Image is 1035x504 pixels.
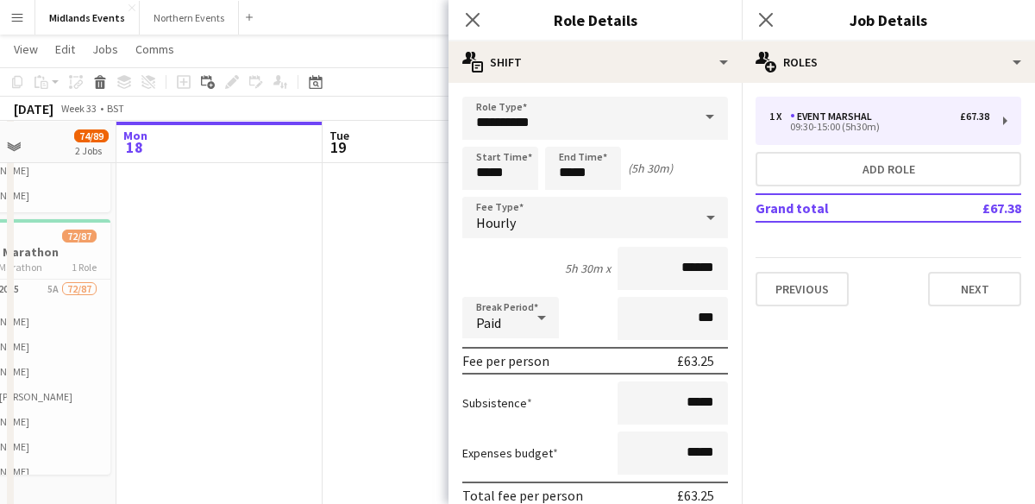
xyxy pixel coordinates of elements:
[448,9,742,31] h3: Role Details
[677,352,714,369] div: £63.25
[677,487,714,504] div: £63.25
[55,41,75,57] span: Edit
[135,41,174,57] span: Comms
[62,230,97,243] span: 72/87
[75,144,108,157] div: 2 Jobs
[329,128,349,143] span: Tue
[462,445,558,461] label: Expenses budget
[756,272,849,306] button: Previous
[790,110,879,123] div: Event Marshal
[57,102,100,115] span: Week 33
[928,272,1021,306] button: Next
[85,38,125,60] a: Jobs
[129,38,181,60] a: Comms
[756,194,928,222] td: Grand total
[7,38,45,60] a: View
[14,41,38,57] span: View
[462,352,549,369] div: Fee per person
[928,194,1021,222] td: £67.38
[462,487,583,504] div: Total fee per person
[92,41,118,57] span: Jobs
[628,161,673,176] div: (5h 30m)
[72,261,97,274] span: 1 Role
[140,1,239,35] button: Northern Events
[742,41,1035,83] div: Roles
[123,128,147,143] span: Mon
[35,1,140,35] button: Midlands Events
[960,110,989,123] div: £67.38
[565,261,611,276] div: 5h 30m x
[756,152,1021,186] button: Add role
[74,129,109,142] span: 74/89
[448,41,742,83] div: Shift
[121,137,147,157] span: 18
[107,102,124,115] div: BST
[769,110,790,123] div: 1 x
[462,395,532,411] label: Subsistence
[327,137,349,157] span: 19
[742,9,1035,31] h3: Job Details
[14,100,53,117] div: [DATE]
[476,214,516,231] span: Hourly
[48,38,82,60] a: Edit
[769,123,989,131] div: 09:30-15:00 (5h30m)
[476,314,501,331] span: Paid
